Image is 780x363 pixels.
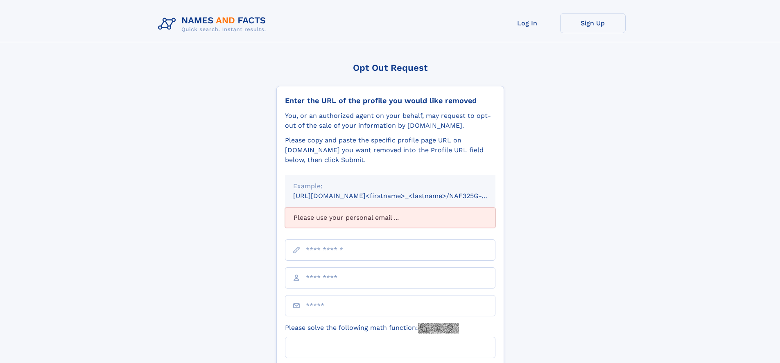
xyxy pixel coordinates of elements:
img: Logo Names and Facts [155,13,273,35]
a: Log In [495,13,560,33]
div: Example: [293,181,487,191]
div: Please copy and paste the specific profile page URL on [DOMAIN_NAME] you want removed into the Pr... [285,135,495,165]
small: [URL][DOMAIN_NAME]<firstname>_<lastname>/NAF325G-xxxxxxxx [293,192,511,200]
div: You, or an authorized agent on your behalf, may request to opt-out of the sale of your informatio... [285,111,495,131]
a: Sign Up [560,13,626,33]
label: Please solve the following math function: [285,323,459,334]
div: Please use your personal email ... [285,207,495,228]
div: Opt Out Request [276,63,504,73]
div: Enter the URL of the profile you would like removed [285,96,495,105]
